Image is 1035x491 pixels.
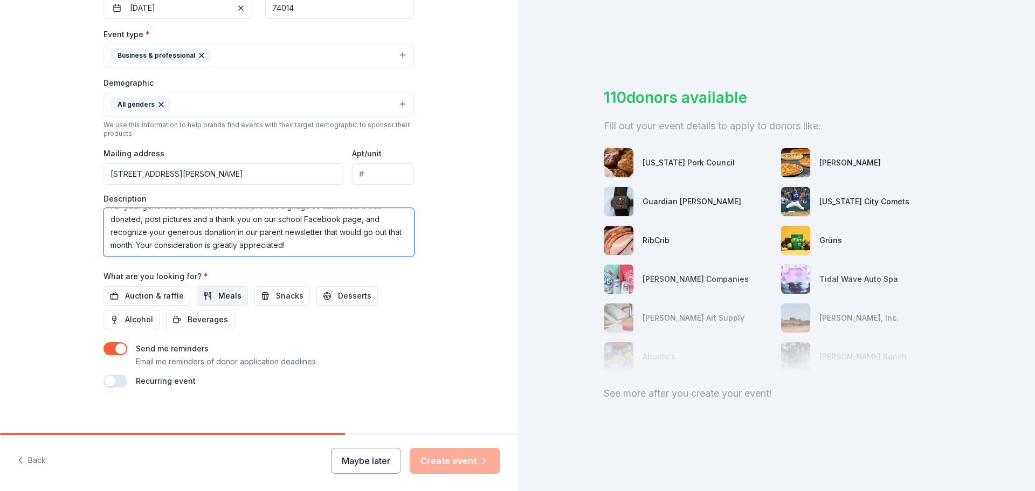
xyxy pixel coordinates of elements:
[103,148,164,159] label: Mailing address
[218,289,241,302] span: Meals
[316,286,378,306] button: Desserts
[125,313,153,326] span: Alcohol
[103,44,414,67] button: Business & professional
[352,163,414,185] input: #
[125,289,184,302] span: Auction & raffle
[166,310,234,329] button: Beverages
[111,49,211,63] div: Business & professional
[819,195,909,208] div: [US_STATE] City Comets
[781,226,810,255] img: photo for Grüns
[338,289,371,302] span: Desserts
[352,148,382,159] label: Apt/unit
[604,117,949,135] div: Fill out your event details to apply to donors like:
[819,234,842,247] div: Grüns
[643,234,670,247] div: RibCrib
[604,385,949,402] div: See more after you create your event!
[604,226,633,255] img: photo for RibCrib
[103,163,343,185] input: Enter a US address
[136,344,209,353] label: Send me reminders
[111,98,170,112] div: All genders
[103,310,160,329] button: Alcohol
[604,86,949,109] div: 110 donors available
[819,156,881,169] div: [PERSON_NAME]
[254,286,310,306] button: Snacks
[604,187,633,216] img: photo for Guardian Angel Device
[188,313,228,326] span: Beverages
[103,208,414,257] textarea: I am the principal at [GEOGRAPHIC_DATA] with [GEOGRAPHIC_DATA]. Because we are a [DEMOGRAPHIC_DAT...
[604,148,633,177] img: photo for Oklahoma Pork Council
[197,286,248,306] button: Meals
[103,286,190,306] button: Auction & raffle
[17,449,46,472] button: Back
[331,448,401,474] button: Maybe later
[103,93,414,116] button: All genders
[103,78,154,88] label: Demographic
[103,193,147,204] label: Description
[103,29,150,40] label: Event type
[276,289,303,302] span: Snacks
[103,121,414,138] div: We use this information to help brands find events with their target demographic to sponsor their...
[643,156,735,169] div: [US_STATE] Pork Council
[781,148,810,177] img: photo for Mazzio's
[781,187,810,216] img: photo for Oklahoma City Comets
[136,376,196,385] label: Recurring event
[103,271,208,282] label: What are you looking for?
[643,195,741,208] div: Guardian [PERSON_NAME]
[136,355,316,368] p: Email me reminders of donor application deadlines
